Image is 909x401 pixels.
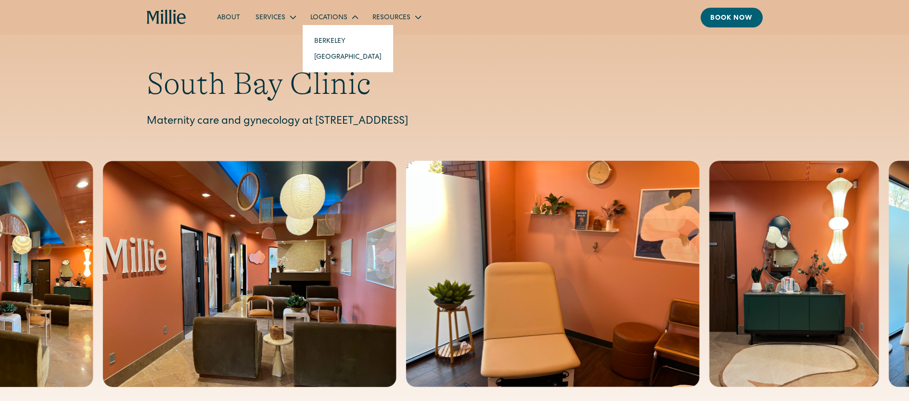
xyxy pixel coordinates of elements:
div: Book now [710,13,753,24]
a: Book now [701,8,763,27]
div: Services [248,9,303,25]
h1: South Bay Clinic [147,65,763,103]
div: Resources [372,13,410,23]
nav: Locations [303,25,393,72]
div: Resources [365,9,428,25]
div: Locations [310,13,347,23]
p: Maternity care and gynecology at [STREET_ADDRESS] [147,114,763,130]
a: About [209,9,248,25]
a: home [147,10,187,25]
div: Locations [303,9,365,25]
a: [GEOGRAPHIC_DATA] [307,49,389,65]
a: Berkeley [307,33,389,49]
div: Services [256,13,285,23]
